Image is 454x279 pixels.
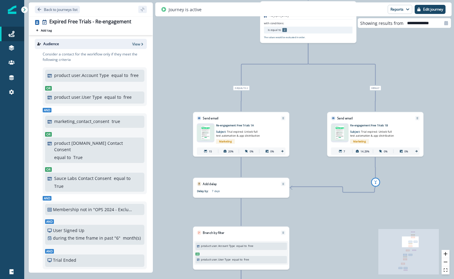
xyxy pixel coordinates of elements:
[123,94,132,100] p: free
[375,157,376,178] g: Edge from 5acf1af4-6a5b-4d90-b4cf-1f4c145dc06c to 1d768aad-e9bd-4e0f-a764-84b1dfb6b0f2
[54,118,109,125] p: marketing_contact_consent
[201,257,231,261] p: product user.User Type
[370,86,381,90] span: Default
[216,123,276,127] p: Re-engagement Free Trials 1A
[45,132,52,137] span: Or
[169,6,202,13] p: Journey is active
[350,123,410,127] p: Re-engagement Free Trials 1B
[384,149,387,153] p: 0%
[228,149,233,153] p: 20%
[327,112,424,157] div: Send emailRemoveemail asset unavailableRe-engagement Free Trials 1BSubject: Trial expired: Unlock...
[442,258,449,266] button: zoom out
[350,127,397,137] p: Subject:
[352,178,399,187] div: add-gotoremove-goto-linkremove-goto
[104,94,121,100] p: equal to
[193,178,290,198] div: Add delayRemoveDelay by:7 days
[54,183,64,189] p: True
[205,86,277,90] div: is equal to 2
[45,219,54,224] span: And
[53,257,76,263] p: Trial Ended
[415,5,446,14] button: Edit journey
[54,94,102,100] p: product user.User Type
[132,42,140,47] p: View
[53,227,84,234] p: User Signed Up
[264,36,305,39] p: The values would be evaluated in order.
[371,178,380,187] button: add-goto
[290,187,376,192] g: Edge from 1d768aad-e9bd-4e0f-a764-84b1dfb6b0f2 to 50181162-d8be-42c7-b6c3-87a340700a5d
[93,206,134,213] p: "OPS 2024 - Exclusion List"
[442,250,449,258] button: zoom in
[337,116,353,121] p: Send email
[196,253,200,255] span: Or
[130,72,139,78] p: free
[442,266,449,274] button: fit view
[216,139,235,144] span: Marketing
[80,206,92,213] p: not in
[114,235,120,241] p: " 6 "
[350,139,369,144] span: Marketing
[54,72,109,78] p: product user.Account Type
[54,154,71,161] p: equal to
[35,28,53,33] button: Add tag
[375,91,376,111] g: Edge from node-edge-labelff348411-a210-45e7-9727-baff2d432259 to 5acf1af4-6a5b-4d90-b4cf-1f4c145d...
[423,7,443,12] p: Edit journey
[360,149,370,153] p: 14.29%
[216,127,263,137] p: Subject:
[236,244,247,248] p: equal to
[132,42,144,47] button: View
[49,19,131,25] div: Expired Free Trials - Re-engagement
[197,125,215,141] img: email asset unavailable
[53,235,98,241] p: during the time frame
[138,6,147,13] button: sidebar collapse toggle
[111,72,128,78] p: equal to
[197,189,212,193] p: Delay by:
[203,182,217,186] p: Add delay
[201,244,235,248] p: product user.Account Type
[193,227,290,270] div: Branch by filterRemoveproduct user.Account Typeequal to free Orproduct user.User Typeequal to free
[41,28,52,32] p: Add tag
[388,5,412,14] button: Reports
[35,6,80,13] button: Go back
[344,149,345,153] p: 7
[43,196,51,201] span: And
[99,235,113,241] p: in past
[308,43,375,85] g: Edge from 95e2fc10-30c7-4e31-b96a-d2cc7aa32915 to node-edge-labelff348411-a210-45e7-9727-baff2d43...
[43,51,147,62] p: Consider a contact for the workflow only if they meet the following criteria
[45,86,52,91] span: Or
[193,112,290,157] div: Send emailRemoveemail asset unavailableRe-engagement Free Trials 1ASubject: Trial expired: Unlock...
[43,108,51,112] span: And
[232,257,242,261] p: equal to
[248,244,253,248] p: free
[44,7,77,12] p: Back to journeys list
[331,125,349,141] img: email asset unavailable
[339,86,411,90] div: Default
[244,257,249,261] p: free
[260,1,357,43] div: Branch by tokenRemoveAB_Split_2waywith conditions:is equal to 2The values would be evaluated in o...
[216,130,260,138] span: Trial expired: Unlock full test automation & app distribution
[209,149,212,153] p: 15
[203,116,218,121] p: Send email
[73,154,83,161] p: True
[264,21,284,25] p: with conditions:
[250,149,253,153] p: 0%
[282,28,287,32] p: 2
[112,118,120,125] p: true
[54,175,111,181] p: Sauce Labs Contact Consent
[203,231,224,235] p: Branch by filter
[123,235,141,241] p: month(s)
[114,175,130,181] p: equal to
[404,149,408,153] p: 0%
[45,249,54,254] span: And
[43,41,59,47] p: Audience
[270,149,274,153] p: 0%
[360,20,403,26] p: Showing results from
[241,43,308,85] g: Edge from 95e2fc10-30c7-4e31-b96a-d2cc7aa32915 to node-edge-labelbb4a6340-25ea-450c-9964-bd01a600...
[53,206,79,213] p: Membership
[350,130,394,138] span: Trial expired: Unlock full test automation & app distribution
[212,189,259,193] p: 7 days
[8,5,16,14] img: Inflection
[233,86,249,90] span: is equal to 2
[45,167,52,172] span: Or
[54,140,140,153] p: product [DOMAIN_NAME] Contact Consent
